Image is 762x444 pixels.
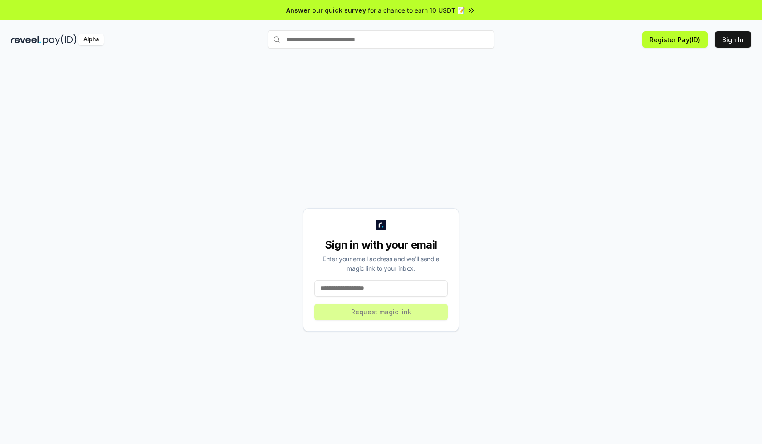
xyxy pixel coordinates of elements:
div: Enter your email address and we’ll send a magic link to your inbox. [314,254,448,273]
img: reveel_dark [11,34,41,45]
div: Alpha [78,34,104,45]
button: Sign In [715,31,751,48]
button: Register Pay(ID) [642,31,708,48]
img: pay_id [43,34,77,45]
div: Sign in with your email [314,238,448,252]
span: for a chance to earn 10 USDT 📝 [368,5,465,15]
img: logo_small [376,220,386,230]
span: Answer our quick survey [286,5,366,15]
